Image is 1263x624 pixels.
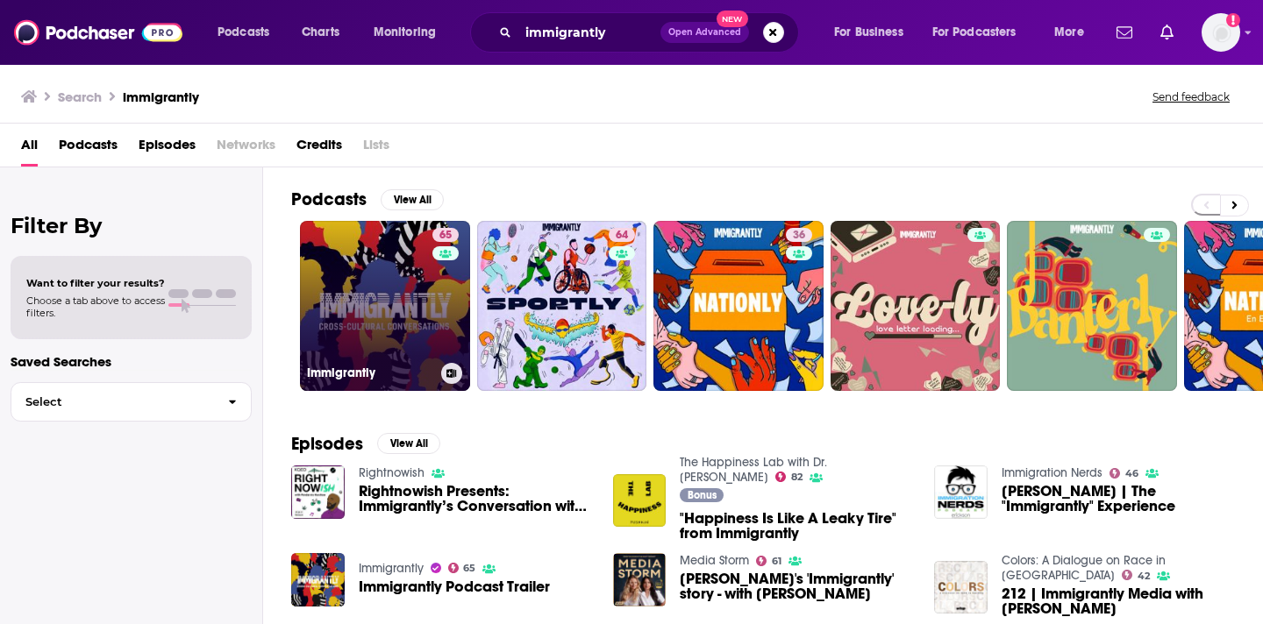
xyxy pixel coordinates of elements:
[1002,586,1235,616] a: 212 | Immigrantly Media with Saadia Khan
[668,28,741,37] span: Open Advanced
[934,465,988,519] img: Saadia Khan | The "Immigrantly" Experience
[1147,89,1235,104] button: Send feedback
[300,221,470,391] a: 65Immigrantly
[609,228,635,242] a: 64
[660,22,749,43] button: Open AdvancedNew
[791,473,803,481] span: 82
[1153,18,1181,47] a: Show notifications dropdown
[307,365,434,380] h3: Immigrantly
[359,484,592,514] span: Rightnowish Presents: Immigrantly’s Conversation with Musician [PERSON_NAME]
[680,571,913,601] span: [PERSON_NAME]'s 'Immigrantly' story - with [PERSON_NAME]
[11,396,214,408] span: Select
[518,18,660,46] input: Search podcasts, credits, & more...
[1110,468,1138,479] a: 46
[291,188,367,210] h2: Podcasts
[291,433,440,455] a: EpisodesView All
[921,18,1042,46] button: open menu
[1002,586,1235,616] span: 212 | Immigrantly Media with [PERSON_NAME]
[14,16,182,49] img: Podchaser - Follow, Share and Rate Podcasts
[1226,13,1240,27] svg: Add a profile image
[487,12,816,53] div: Search podcasts, credits, & more...
[11,382,252,422] button: Select
[1202,13,1240,52] span: Logged in as nicole.koremenos
[123,89,199,105] h3: immigrantly
[381,189,444,210] button: View All
[218,20,269,45] span: Podcasts
[613,474,667,528] img: "Happiness Is Like A Leaky Tire" from Immigrantly
[291,553,345,606] img: Immigrantly Podcast Trailer
[432,228,459,242] a: 65
[363,131,389,167] span: Lists
[1002,465,1102,480] a: Immigration Nerds
[1110,18,1139,47] a: Show notifications dropdown
[772,557,781,565] span: 61
[680,455,827,485] a: The Happiness Lab with Dr. Laurie Santos
[1122,570,1150,580] a: 42
[377,433,440,454] button: View All
[717,11,748,27] span: New
[26,277,165,289] span: Want to filter your results?
[680,511,913,541] a: "Happiness Is Like A Leaky Tire" from Immigrantly
[359,484,592,514] a: Rightnowish Presents: Immigrantly’s Conversation with Musician Meklit Hadero
[834,20,903,45] span: For Business
[680,571,913,601] a: Helena's 'Immigrantly' story - with Saadia Khan
[139,131,196,167] a: Episodes
[58,89,102,105] h3: Search
[205,18,292,46] button: open menu
[1202,13,1240,52] img: User Profile
[1125,470,1138,478] span: 46
[11,353,252,370] p: Saved Searches
[21,131,38,167] a: All
[59,131,118,167] a: Podcasts
[1042,18,1106,46] button: open menu
[775,472,803,482] a: 82
[359,579,550,594] a: Immigrantly Podcast Trailer
[290,18,350,46] a: Charts
[11,213,252,238] h2: Filter By
[477,221,647,391] a: 64
[688,490,717,500] span: Bonus
[296,131,342,167] a: Credits
[26,294,165,319] span: Choose a tab above to access filters.
[448,563,476,573] a: 65
[291,465,345,519] img: Rightnowish Presents: Immigrantly’s Conversation with Musician Meklit Hadero
[1002,553,1166,583] a: Colors: A Dialogue on Race in America
[359,465,425,480] a: Rightnowish
[291,433,363,455] h2: Episodes
[786,228,812,242] a: 36
[359,561,424,576] a: Immigrantly
[1202,13,1240,52] button: Show profile menu
[793,227,805,245] span: 36
[302,20,339,45] span: Charts
[361,18,459,46] button: open menu
[756,556,781,566] a: 61
[1138,572,1150,580] span: 42
[291,188,444,210] a: PodcastsView All
[439,227,452,245] span: 65
[616,227,628,245] span: 64
[653,221,824,391] a: 36
[463,564,475,572] span: 65
[1002,484,1235,514] span: [PERSON_NAME] | The "Immigrantly" Experience
[374,20,436,45] span: Monitoring
[1002,484,1235,514] a: Saadia Khan | The "Immigrantly" Experience
[680,553,749,568] a: Media Storm
[822,18,925,46] button: open menu
[934,561,988,614] img: 212 | Immigrantly Media with Saadia Khan
[613,553,667,606] img: Helena's 'Immigrantly' story - with Saadia Khan
[217,131,275,167] span: Networks
[932,20,1017,45] span: For Podcasters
